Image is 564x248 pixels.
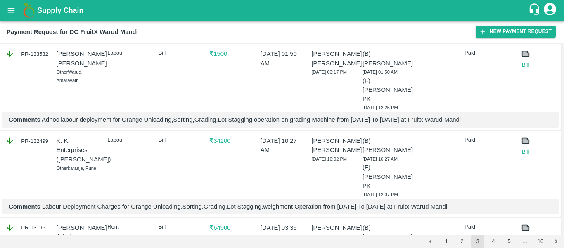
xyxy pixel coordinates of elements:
button: Go to next page [550,235,563,248]
p: [PERSON_NAME] [311,223,354,232]
span: Other [57,70,68,75]
p: Adhoc labour deployment for Orange Unloading,Sorting,Grading,Lot Stagging operation on grading Ma... [9,115,552,124]
div: customer-support [528,3,543,18]
p: [DATE] 03:35 PM [261,223,303,242]
div: … [518,238,531,246]
a: Supply Chain [37,5,528,16]
button: Go to page 10 [534,235,547,248]
p: Rent [107,223,150,231]
p: Paid [464,136,507,144]
div: PR-131961 [5,223,48,232]
div: PR-132499 [5,136,48,145]
p: Bill [159,49,201,57]
b: Comments [9,203,40,210]
p: (F) [PERSON_NAME] PK [363,163,405,190]
span: karanje, Pune [68,166,96,171]
span: [DATE] 03:17 PM [311,70,347,75]
p: [PERSON_NAME] [PERSON_NAME] [311,49,354,68]
p: Paid [464,223,507,231]
p: (B) [PERSON_NAME] [363,136,405,155]
b: Comments [9,116,40,123]
span: [DATE] 03:37 PM [311,234,347,239]
span: Warud, Amaravathi [57,70,83,83]
p: ₹ 64900 [209,223,252,232]
b: Supply Chain [37,6,83,14]
p: (B) [PERSON_NAME] [363,223,405,242]
p: ₹ 34200 [209,136,252,145]
button: Go to page 5 [502,235,516,248]
p: Bill [159,136,201,144]
p: Labour [107,136,150,144]
p: [DATE] 10:27 AM [261,136,303,155]
p: (B) [PERSON_NAME] [363,49,405,68]
span: Other [57,166,68,171]
span: [DATE] 10:02 PM [311,157,347,161]
button: Go to page 1 [440,235,453,248]
b: Payment Request for DC FruitX Warud Mandi [7,29,138,35]
span: [DATE] 12:07 PM [363,192,398,197]
p: Paid [464,49,507,57]
img: logo [21,2,37,19]
button: Go to previous page [424,235,437,248]
span: [DATE] 12:25 PM [363,105,398,110]
span: [DATE] 01:50 AM [363,70,398,75]
button: Go to page 4 [487,235,500,248]
p: K. K. Enterprises ([PERSON_NAME]) [57,136,100,164]
p: ₹ 1500 [209,49,252,58]
p: [PERSON_NAME] [PERSON_NAME] [311,136,354,155]
button: open drawer [2,1,21,20]
button: New Payment Request [476,26,556,38]
a: Bill [516,148,536,156]
div: account of current user [543,2,557,19]
p: [DATE] 01:50 AM [261,49,303,68]
p: Labour [107,49,150,57]
div: PR-133532 [5,49,48,58]
nav: pagination navigation [423,235,564,248]
p: (F) [PERSON_NAME] PK [363,76,405,104]
p: Bill [159,223,201,231]
button: Go to page 2 [455,235,469,248]
a: Bill [516,61,536,69]
span: [DATE] 10:27 AM [363,157,398,161]
p: [PERSON_NAME] [PERSON_NAME] [57,49,100,68]
p: Labour Deployment Charges for Orange Unloading,Sorting,Grading,Lot Stagging,weighment Operation f... [9,202,552,211]
button: page 3 [471,235,484,248]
